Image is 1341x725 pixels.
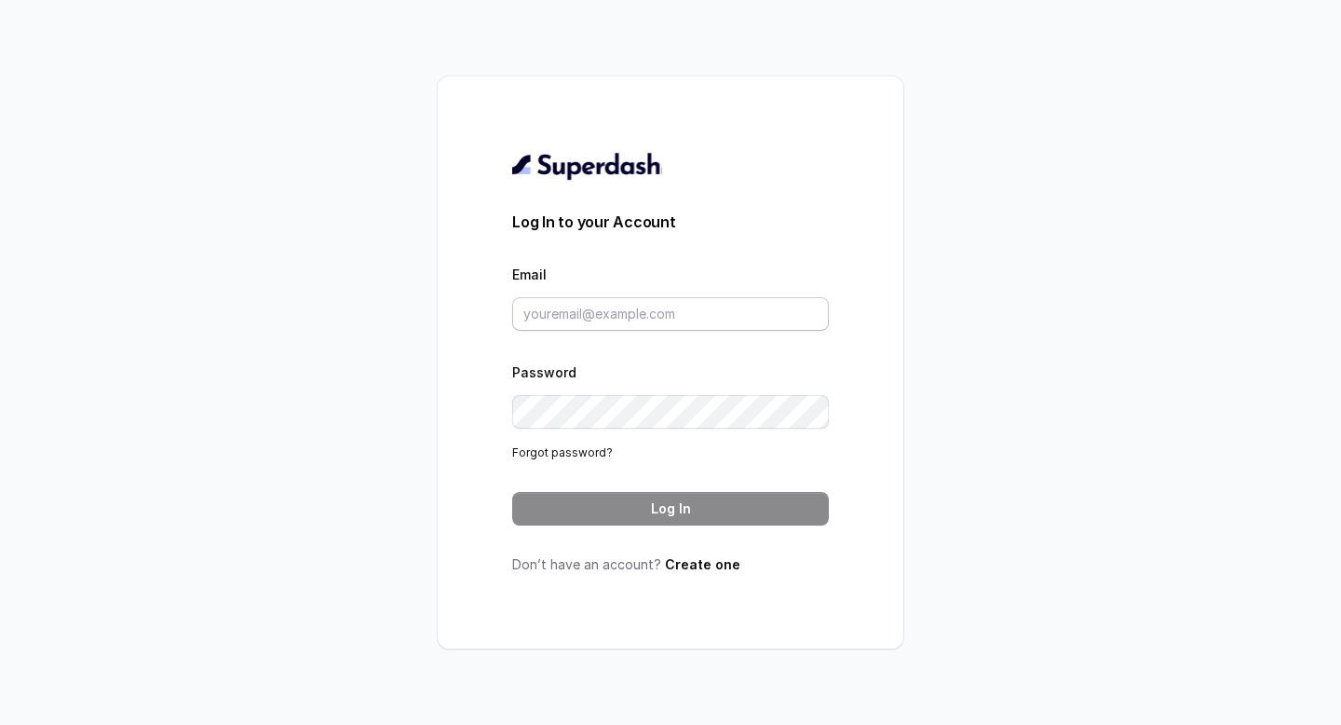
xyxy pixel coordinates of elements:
label: Email [512,267,547,282]
a: Create one [665,556,740,572]
p: Don’t have an account? [512,555,829,574]
label: Password [512,364,576,380]
button: Log In [512,492,829,526]
input: youremail@example.com [512,297,829,331]
a: Forgot password? [512,445,613,459]
h3: Log In to your Account [512,211,829,233]
img: light.svg [512,151,662,181]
